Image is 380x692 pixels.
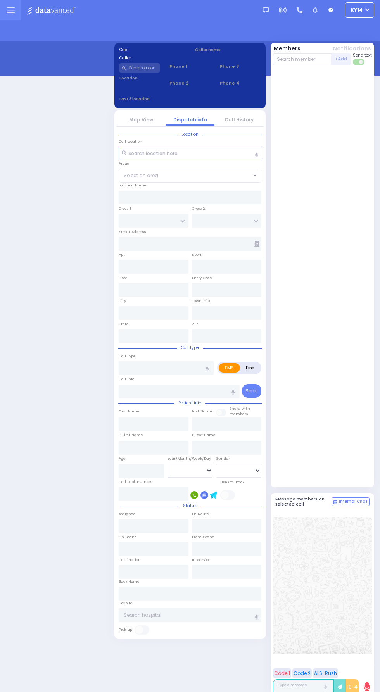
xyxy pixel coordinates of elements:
button: Members [274,45,301,53]
label: En Route [192,511,209,517]
input: Search a contact [119,63,160,73]
button: KY14 [345,2,374,18]
span: Select an area [124,172,158,179]
button: Internal Chat [332,497,370,506]
label: Destination [119,557,141,563]
span: Other building occupants [254,241,259,247]
label: Hospital [119,601,134,606]
label: Call back number [119,479,153,485]
label: Entry Code [192,275,212,281]
span: Phone 2 [169,80,210,86]
label: ZIP [192,321,198,327]
button: Code 1 [273,668,291,678]
button: Code 2 [292,668,312,678]
label: Use Callback [220,480,244,485]
label: From Scene [192,534,214,540]
img: comment-alt.png [333,500,337,504]
small: Share with [229,406,250,411]
label: Caller: [119,55,185,61]
button: Notifications [333,45,371,53]
input: Search member [273,53,332,65]
label: Call Info [119,376,134,382]
label: Assigned [119,511,136,517]
label: P Last Name [192,432,216,438]
span: Internal Chat [339,499,368,504]
label: EMS [219,363,240,373]
a: Map View [129,116,153,123]
a: Dispatch info [173,116,207,123]
label: Gender [216,456,230,461]
label: City [119,298,126,304]
label: Fire [240,363,260,373]
h5: Message members on selected call [275,497,332,507]
span: Phone 1 [169,63,210,70]
label: Street Address [119,229,146,235]
input: Search hospital [119,608,261,622]
label: Apt [119,252,125,257]
label: Township [192,298,210,304]
label: Caller name [195,47,261,53]
label: Last Name [192,409,212,414]
label: On Scene [119,534,137,540]
label: Room [192,252,203,257]
input: Search location here [119,147,261,161]
span: KY14 [351,7,363,14]
label: Call Location [119,139,142,144]
span: Send text [353,52,372,58]
label: Location [119,75,160,81]
span: Phone 4 [220,80,261,86]
label: P First Name [119,432,143,438]
label: Areas [119,161,129,166]
label: Call Type [119,354,136,359]
span: Location [178,131,202,137]
label: Cross 1 [119,206,131,211]
label: First Name [119,409,140,414]
label: Pick up [119,627,132,632]
div: Year/Month/Week/Day [168,456,213,461]
span: Phone 3 [220,63,261,70]
label: Last 3 location [119,96,190,102]
label: Cad: [119,47,185,53]
label: State [119,321,129,327]
span: Status [179,503,200,509]
label: Floor [119,275,127,281]
label: Turn off text [353,58,365,66]
label: In Service [192,557,211,563]
span: members [229,411,248,416]
img: Logo [27,5,78,15]
span: Call type [177,345,203,350]
button: Send [242,384,261,398]
label: Back Home [119,579,140,584]
label: Age [119,456,126,461]
label: Location Name [119,183,147,188]
label: Cross 2 [192,206,206,211]
span: Patient info [174,400,205,406]
img: message.svg [263,7,269,13]
a: Call History [225,116,254,123]
button: ALS-Rush [313,668,338,678]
